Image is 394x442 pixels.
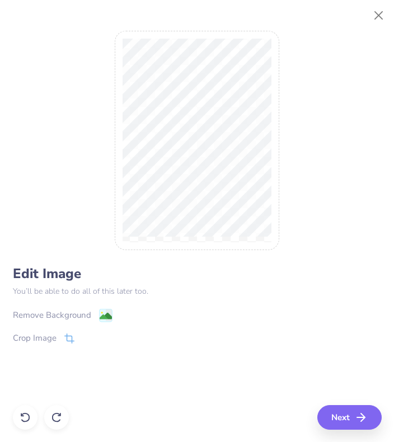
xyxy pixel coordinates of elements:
[368,5,390,26] button: Close
[13,332,57,345] div: Crop Image
[317,405,382,430] button: Next
[13,285,382,297] p: You’ll be able to do all of this later too.
[13,309,91,322] div: Remove Background
[13,266,382,282] h4: Edit Image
